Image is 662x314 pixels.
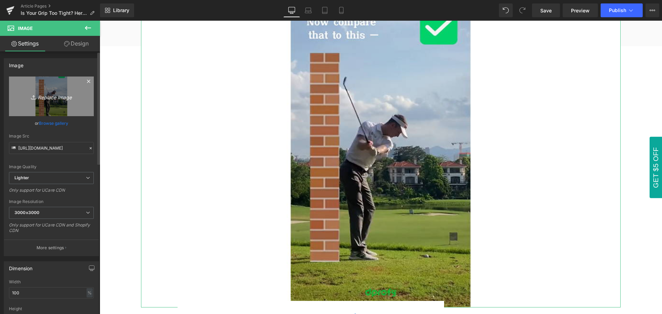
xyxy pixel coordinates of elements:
div: Image Src [9,134,94,139]
span: Preview [571,7,590,14]
img: logo_orange.svg [11,11,17,17]
a: Article Pages [21,3,100,9]
div: 关键词（按流量） [78,41,113,46]
p: More settings [37,245,64,251]
i: Replace Image [24,92,79,101]
a: Desktop [283,3,300,17]
a: Design [51,36,101,51]
div: Image Resolution [9,199,94,204]
a: Tablet [317,3,333,17]
span: Image [18,26,33,31]
input: Link [9,142,94,154]
div: v 4.0.25 [19,11,34,17]
a: New Library [100,3,134,17]
div: Only support for UCare CDN [9,188,94,197]
button: Publish [601,3,643,17]
button: More [645,3,659,17]
img: tab_domain_overview_orange.svg [28,41,33,46]
div: 域名概述 [36,41,53,46]
div: 域名: [DOMAIN_NAME] [18,18,70,24]
span: Publish [609,8,626,13]
div: Height [9,306,94,311]
a: Browse gallery [39,117,68,129]
div: Image Quality [9,164,94,169]
div: Only support for UCare CDN and Shopify CDN [9,222,94,238]
button: Redo [515,3,529,17]
button: Undo [499,3,513,17]
button: More settings [4,240,99,256]
div: Image [9,59,23,68]
img: website_grey.svg [11,18,17,24]
input: auto [9,287,94,298]
div: % [87,288,93,297]
img: tab_keywords_by_traffic_grey.svg [70,41,76,46]
div: Width [9,280,94,284]
a: Mobile [333,3,350,17]
span: Library [113,7,129,13]
a: Laptop [300,3,317,17]
div: Dimension [9,262,33,271]
a: Preview [563,3,598,17]
span: Save [540,7,552,14]
b: Lighter [14,175,29,180]
span: Is Your Grip Too Tight? Here’s a Quick Fix [21,10,87,16]
div: or [9,120,94,127]
b: 3000x3000 [14,210,39,215]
